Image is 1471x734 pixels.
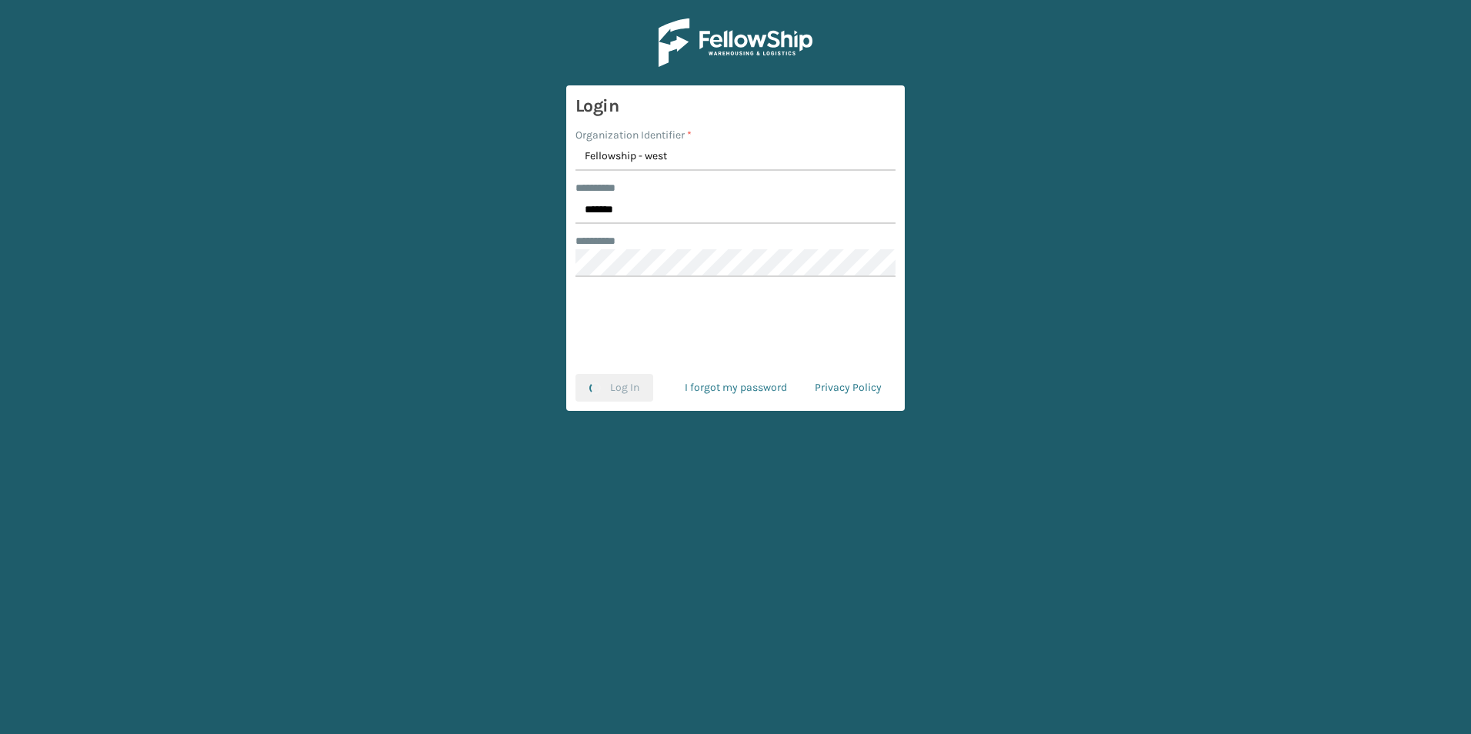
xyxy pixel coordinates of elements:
img: Logo [659,18,812,67]
a: Privacy Policy [801,374,896,402]
iframe: reCAPTCHA [619,295,852,355]
h3: Login [575,95,896,118]
button: Log In [575,374,653,402]
label: Organization Identifier [575,127,692,143]
a: I forgot my password [671,374,801,402]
